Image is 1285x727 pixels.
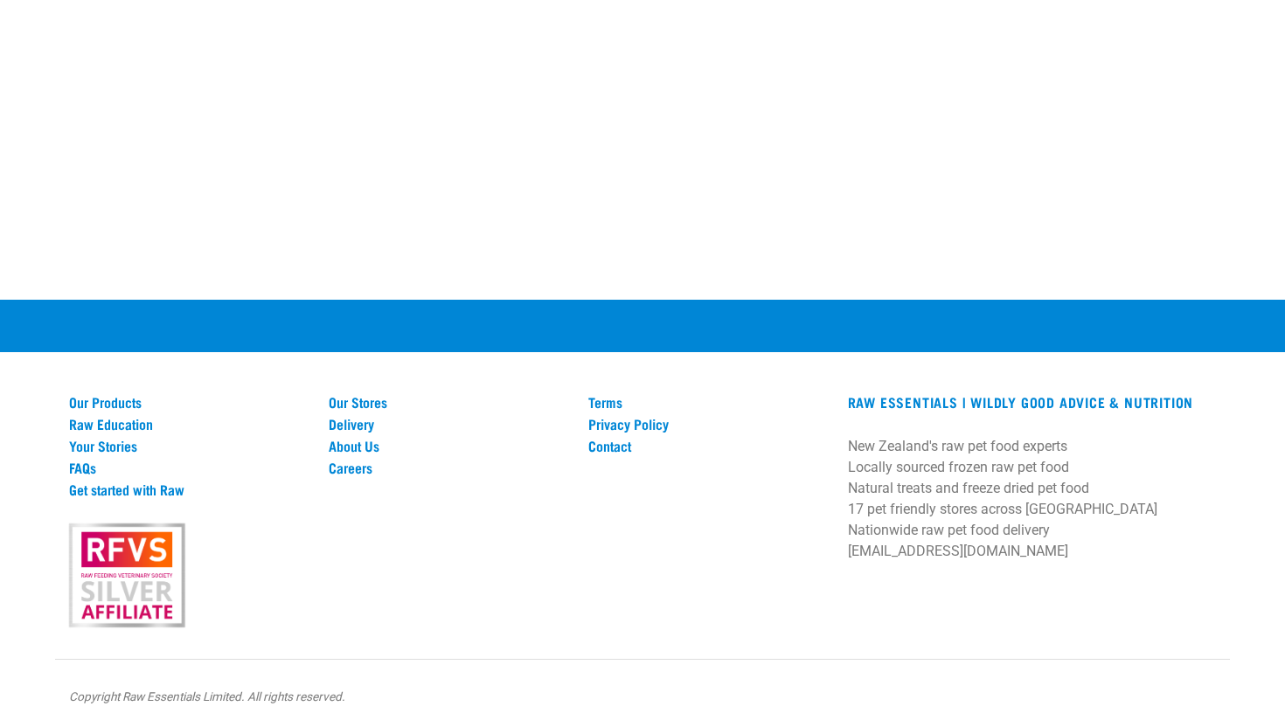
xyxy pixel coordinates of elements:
a: Delivery [329,416,567,432]
a: Our Stores [329,394,567,410]
em: Copyright Raw Essentials Limited. All rights reserved. [69,689,345,703]
a: Terms [588,394,827,410]
a: FAQs [69,460,308,475]
a: Get started with Raw [69,481,308,497]
a: Raw Education [69,416,308,432]
a: Privacy Policy [588,416,827,432]
a: About Us [329,438,567,454]
a: Careers [329,460,567,475]
a: Our Products [69,394,308,410]
img: rfvs.png [61,521,192,631]
p: New Zealand's raw pet food experts Locally sourced frozen raw pet food Natural treats and freeze ... [848,436,1216,562]
a: Your Stories [69,438,308,454]
a: Contact [588,438,827,454]
h3: RAW ESSENTIALS | Wildly Good Advice & Nutrition [848,394,1216,410]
